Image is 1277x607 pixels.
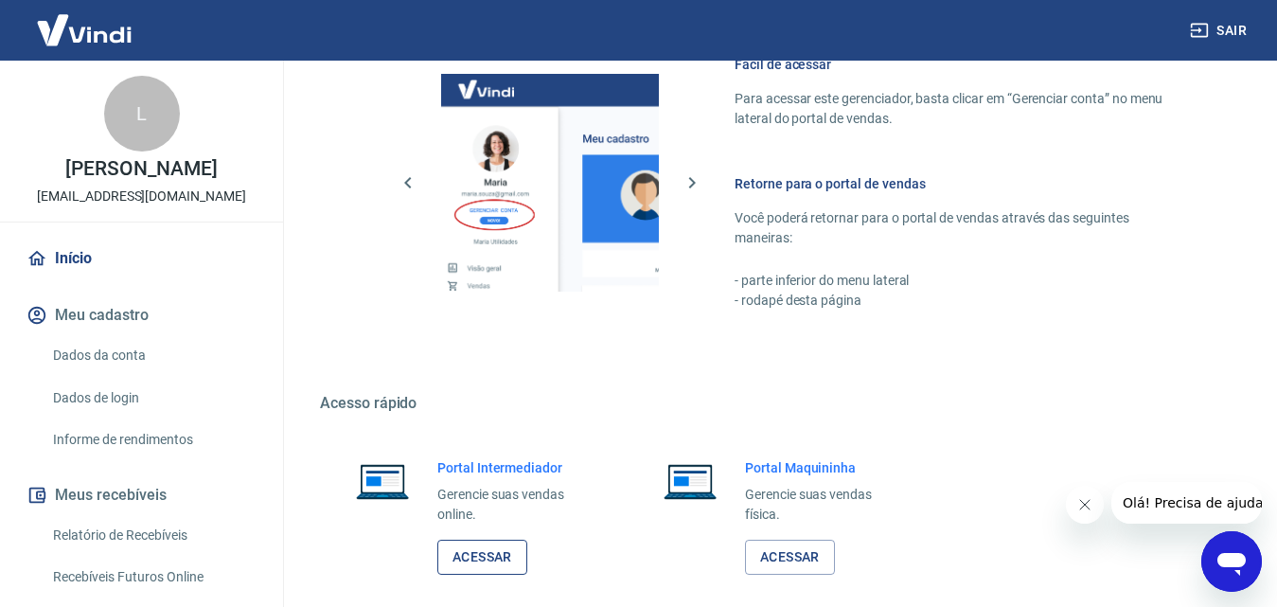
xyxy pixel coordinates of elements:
[745,540,835,575] a: Acessar
[45,558,260,597] a: Recebíveis Futuros Online
[735,55,1186,74] h6: Fácil de acessar
[735,291,1186,311] p: - rodapé desta página
[437,540,527,575] a: Acessar
[23,238,260,279] a: Início
[1201,531,1262,592] iframe: Botão para abrir a janela de mensagens
[735,89,1186,129] p: Para acessar este gerenciador, basta clicar em “Gerenciar conta” no menu lateral do portal de ven...
[104,76,180,152] div: L
[1186,13,1254,48] button: Sair
[11,13,159,28] span: Olá! Precisa de ajuda?
[441,74,659,292] img: Imagem da dashboard mostrando o botão de gerenciar conta na sidebar no lado esquerdo
[735,174,1186,193] h6: Retorne para o portal de vendas
[1066,486,1104,524] iframe: Fechar mensagem
[23,295,260,336] button: Meu cadastro
[1111,482,1262,524] iframe: Mensagem da empresa
[343,458,422,504] img: Imagem de um notebook aberto
[45,420,260,459] a: Informe de rendimentos
[320,394,1232,413] h5: Acesso rápido
[23,1,146,59] img: Vindi
[23,474,260,516] button: Meus recebíveis
[437,485,594,525] p: Gerencie suas vendas online.
[735,208,1186,248] p: Você poderá retornar para o portal de vendas através das seguintes maneiras:
[45,336,260,375] a: Dados da conta
[745,458,901,477] h6: Portal Maquininha
[45,379,260,418] a: Dados de login
[745,485,901,525] p: Gerencie suas vendas física.
[45,516,260,555] a: Relatório de Recebíveis
[650,458,730,504] img: Imagem de um notebook aberto
[65,159,217,179] p: [PERSON_NAME]
[37,187,246,206] p: [EMAIL_ADDRESS][DOMAIN_NAME]
[735,271,1186,291] p: - parte inferior do menu lateral
[437,458,594,477] h6: Portal Intermediador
